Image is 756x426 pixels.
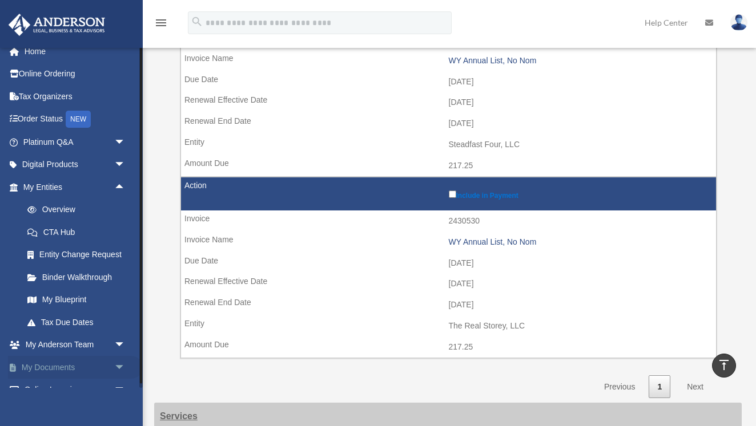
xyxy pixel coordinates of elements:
[16,198,143,221] a: Overview
[596,375,644,399] a: Previous
[66,111,91,128] div: NEW
[16,311,143,334] a: Tax Due Dates
[8,379,143,401] a: Online Learningarrow_drop_down
[449,237,711,247] div: WY Annual List, No Nom
[449,56,711,66] div: WY Annual List, No Nom
[5,14,108,36] img: Anderson Advisors Platinum Portal
[8,63,143,86] a: Online Ordering
[449,190,456,198] input: Include in Payment
[8,334,143,356] a: My Anderson Teamarrow_drop_down
[8,40,143,63] a: Home
[191,15,203,28] i: search
[114,379,137,402] span: arrow_drop_down
[16,244,143,266] a: Entity Change Request
[8,153,143,176] a: Digital Productsarrow_drop_down
[181,113,716,135] td: [DATE]
[114,153,137,177] span: arrow_drop_down
[160,411,198,421] strong: Services
[8,176,143,198] a: My Entitiesarrow_drop_up
[181,273,716,295] td: [DATE]
[181,294,716,316] td: [DATE]
[717,358,731,372] i: vertical_align_top
[16,221,143,244] a: CTA Hub
[449,188,711,200] label: Include in Payment
[8,85,143,108] a: Tax Organizers
[114,334,137,357] span: arrow_drop_down
[181,134,716,156] td: Steadfast Four, LLC
[8,131,143,153] a: Platinum Q&Aarrow_drop_down
[8,356,143,379] a: My Documentsarrow_drop_down
[154,16,168,30] i: menu
[114,356,137,379] span: arrow_drop_down
[181,336,716,358] td: 217.25
[712,354,736,378] a: vertical_align_top
[181,315,716,337] td: The Real Storey, LLC
[114,176,137,199] span: arrow_drop_up
[8,108,143,131] a: Order StatusNEW
[154,20,168,30] a: menu
[114,131,137,154] span: arrow_drop_down
[16,266,143,289] a: Binder Walkthrough
[181,92,716,113] td: [DATE]
[16,289,143,311] a: My Blueprint
[730,14,747,31] img: User Pic
[181,71,716,93] td: [DATE]
[181,253,716,274] td: [DATE]
[181,155,716,177] td: 217.25
[181,210,716,232] td: 2430530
